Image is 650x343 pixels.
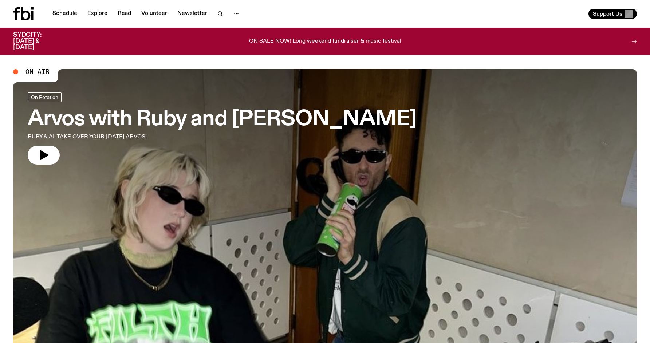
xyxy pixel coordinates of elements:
a: Schedule [48,9,82,19]
h3: Arvos with Ruby and [PERSON_NAME] [28,109,417,130]
button: Support Us [588,9,637,19]
span: On Rotation [31,94,58,100]
a: Explore [83,9,112,19]
a: Arvos with Ruby and [PERSON_NAME]RUBY & AL TAKE OVER YOUR [DATE] ARVOS! [28,92,417,165]
a: Read [113,9,135,19]
h3: SYDCITY: [DATE] & [DATE] [13,32,60,51]
span: Support Us [593,11,622,17]
p: ON SALE NOW! Long weekend fundraiser & music festival [249,38,401,45]
span: On Air [25,68,50,75]
a: Newsletter [173,9,212,19]
a: Volunteer [137,9,172,19]
p: RUBY & AL TAKE OVER YOUR [DATE] ARVOS! [28,133,214,141]
a: On Rotation [28,92,62,102]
